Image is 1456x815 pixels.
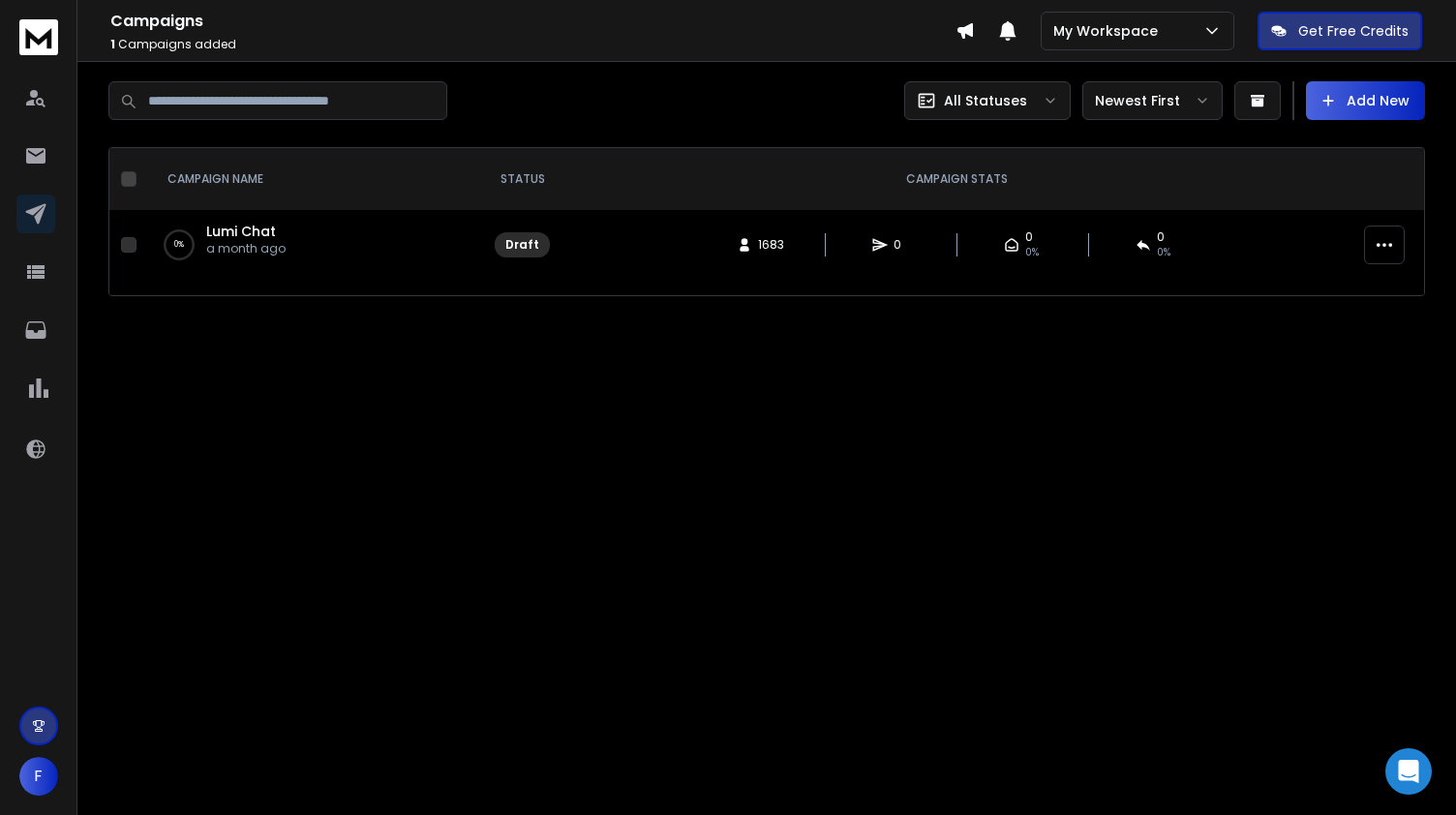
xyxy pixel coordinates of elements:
[144,210,483,280] td: 0%Lumi Chata month ago
[758,237,784,253] span: 1683
[1025,229,1033,245] span: 0
[1298,21,1409,41] p: Get Free Credits
[19,757,58,796] button: F
[483,148,561,210] th: STATUS
[174,235,184,255] p: 0 %
[19,19,58,55] img: logo
[944,91,1027,110] p: All Statuses
[1258,12,1422,50] button: Get Free Credits
[206,222,276,241] a: Lumi Chat
[110,37,955,52] p: Campaigns added
[894,237,913,253] span: 0
[1306,81,1425,120] button: Add New
[1082,81,1223,120] button: Newest First
[1157,245,1170,260] span: 0%
[561,148,1352,210] th: CAMPAIGN STATS
[206,241,286,257] p: a month ago
[1385,748,1432,795] div: Open Intercom Messenger
[1053,21,1166,41] p: My Workspace
[1025,245,1039,260] span: 0%
[505,237,539,253] div: Draft
[1157,229,1165,245] span: 0
[110,36,115,52] span: 1
[110,10,955,33] h1: Campaigns
[144,148,483,210] th: CAMPAIGN NAME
